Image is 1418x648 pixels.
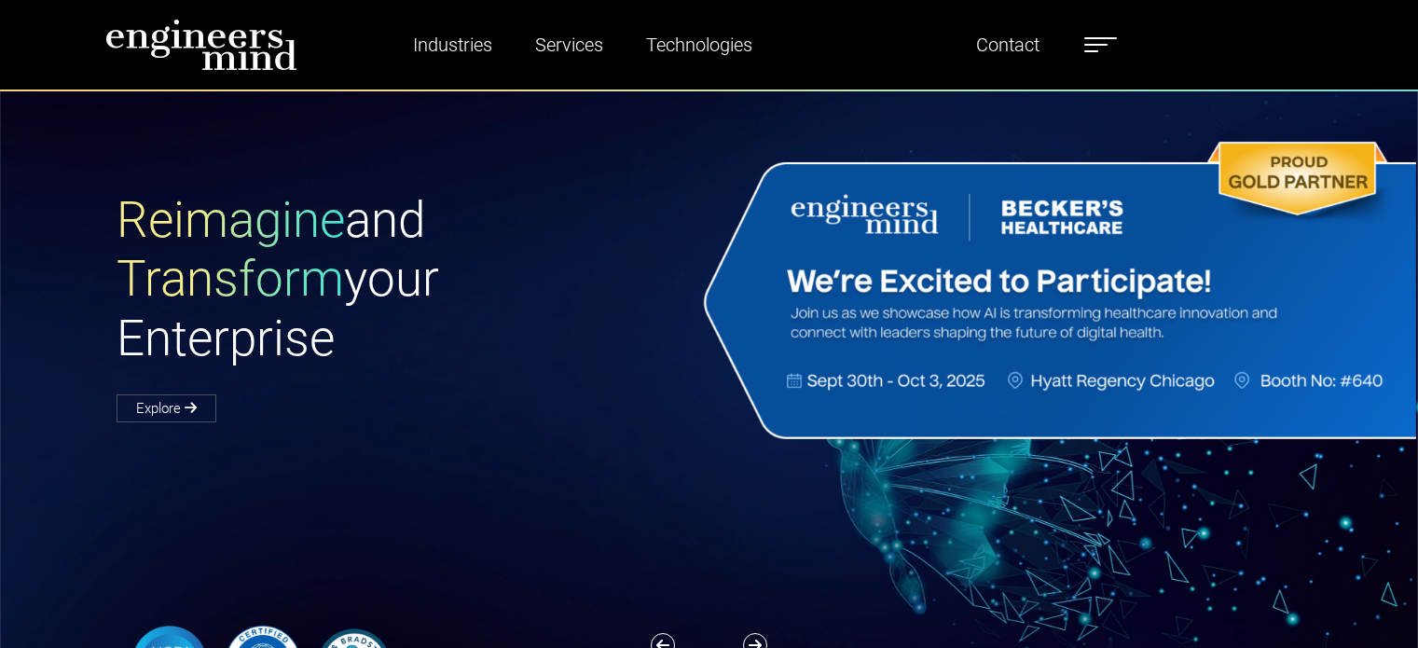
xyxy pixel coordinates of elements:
h1: and your Enterprise [117,191,709,369]
a: Contact [969,23,1047,66]
span: Transform [117,250,344,308]
a: Services [528,23,611,66]
a: Technologies [639,23,760,66]
span: Reimagine [117,191,345,249]
a: Explore [117,394,216,422]
img: logo [105,19,297,71]
a: Industries [406,23,500,66]
img: Website Banner [696,136,1417,445]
